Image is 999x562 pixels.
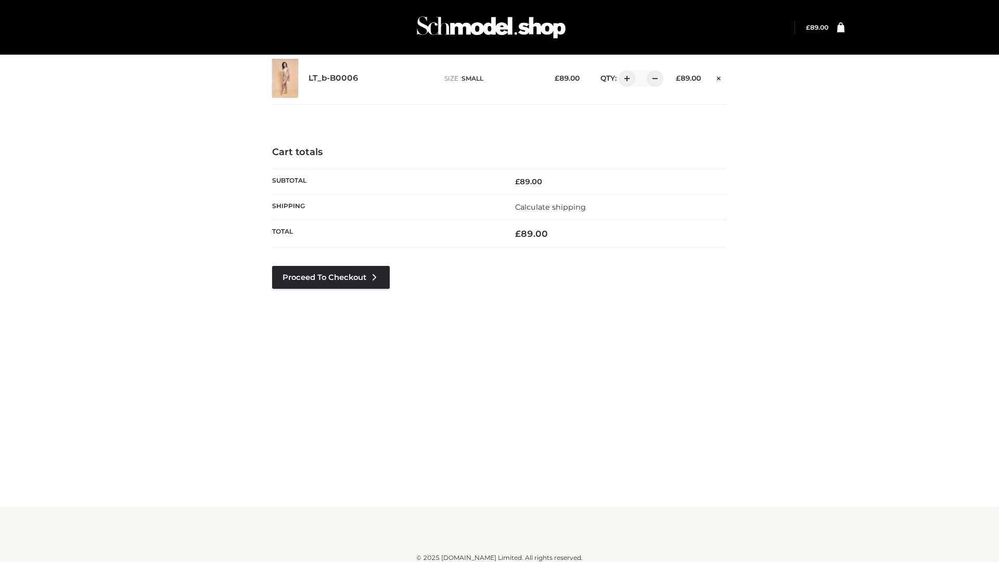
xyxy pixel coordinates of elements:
span: £ [555,74,559,82]
bdi: 89.00 [555,74,580,82]
span: £ [676,74,681,82]
span: SMALL [462,74,483,82]
a: LT_b-B0006 [309,73,358,83]
span: £ [515,228,521,239]
a: Remove this item [711,70,727,84]
div: QTY: [590,70,660,87]
p: size : [444,74,539,83]
bdi: 89.00 [515,228,548,239]
a: Calculate shipping [515,202,586,212]
th: Subtotal [272,169,499,194]
th: Total [272,220,499,248]
bdi: 89.00 [515,177,542,186]
bdi: 89.00 [806,23,828,31]
span: £ [515,177,520,186]
img: Schmodel Admin 964 [413,7,569,48]
h4: Cart totals [272,147,727,158]
a: Proceed to Checkout [272,266,390,289]
th: Shipping [272,194,499,220]
a: £89.00 [806,23,828,31]
span: £ [806,23,810,31]
bdi: 89.00 [676,74,701,82]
